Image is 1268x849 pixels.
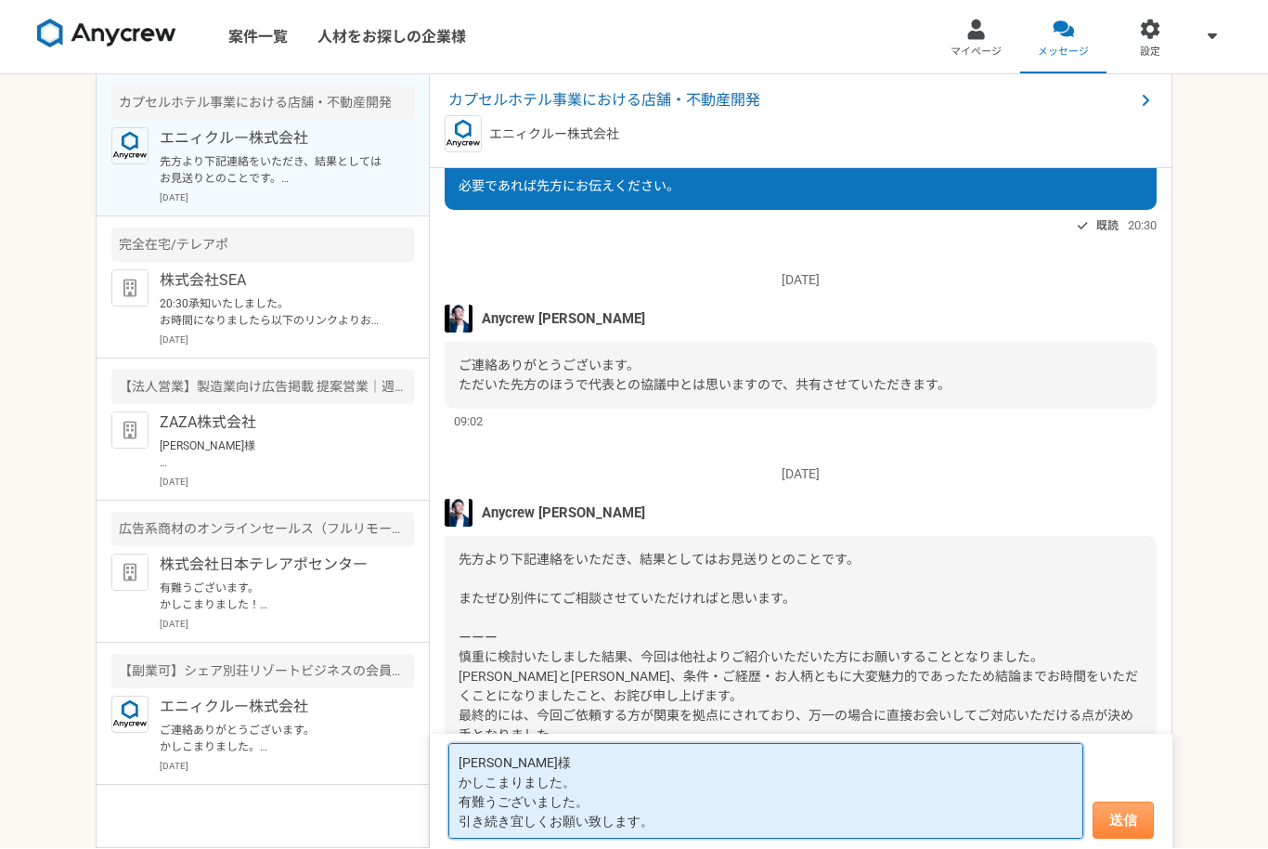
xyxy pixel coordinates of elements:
[459,359,951,393] span: ご連絡ありがとうございます。 ただいた先方のほうで代表との協議中とは思いますので、共有させていただきます。
[160,270,389,293] p: 株式会社SEA
[111,128,149,165] img: logo_text_blue_01.png
[482,309,645,330] span: Anycrew [PERSON_NAME]
[160,438,389,472] p: [PERSON_NAME]様 お世話になっております。 ZAZA株式会社の[PERSON_NAME]でございます。 本日は面談にて貴重なお時間をいただき、ありがとうございました。 社内で検討させ...
[489,125,619,145] p: エニィクルー株式会社
[1140,46,1160,60] span: 設定
[448,744,1083,840] textarea: [PERSON_NAME]様 かしこまりました。 有難うございました。 引き続き宜しくお願い致します。
[445,116,482,153] img: logo_text_blue_01.png
[160,723,389,756] p: ご連絡ありがとうございます。 かしこまりました。 宜しくお願い致します。
[1096,216,1119,238] span: 既読
[111,229,414,263] div: 完全在宅/テレアポ
[1128,217,1157,235] span: 20:30
[37,20,176,49] img: 8DqYSo04kwAAAAASUVORK5CYII=
[445,306,472,333] img: S__5267474.jpg
[160,333,414,347] p: [DATE]
[1038,46,1089,60] span: メッセージ
[160,697,389,719] p: エニィクルー株式会社
[160,191,414,205] p: [DATE]
[951,46,1002,60] span: マイページ
[445,271,1157,291] p: [DATE]
[111,513,414,547] div: 広告系商材のオンラインセールス（フルリモート）募集
[160,154,389,188] p: 先方より下記連絡をいただき、結果としてはお見送りとのことです。 またぜひ別件にてご相談させていただければと思います。 ーーー 慎重に検討いたしました結果、今回は他社よりご紹介いただいた方にお願い...
[111,86,414,121] div: カプセルホテル事業における店舗・不動産開発
[459,23,1093,194] span: お世話になります。 少し私なりにカプセルホテルのサーチを行ったのですが、 私の戦略はあながち間違っていなかったです。 謄本からビル保有会社にアプローチをし保有物件のテナントとして検討してもらうこ...
[111,555,149,592] img: default_org_logo-42cde973f59100197ec2c8e796e4974ac8490bb5b08a0eb061ff975e4574aa76.png
[448,90,1134,112] span: カプセルホテル事業における店舗・不動産開発
[445,465,1157,485] p: [DATE]
[160,555,389,577] p: 株式会社日本テレアポセンター
[160,412,389,435] p: ZAZA株式会社
[160,476,414,490] p: [DATE]
[459,553,1138,763] span: 先方より下記連絡をいただき、結果としてはお見送りとのことです。 またぜひ別件にてご相談させていただければと思います。 ーーー 慎重に検討いたしました結果、今回は他社よりご紹介いただいた方にお願い...
[111,371,414,405] div: 【法人営業】製造業向け広告掲載 提案営業｜週15h｜時給2500円~
[160,760,414,774] p: [DATE]
[111,270,149,307] img: default_org_logo-42cde973f59100197ec2c8e796e4974ac8490bb5b08a0eb061ff975e4574aa76.png
[111,697,149,734] img: logo_text_blue_01.png
[111,412,149,450] img: default_org_logo-42cde973f59100197ec2c8e796e4974ac8490bb5b08a0eb061ff975e4574aa76.png
[160,618,414,632] p: [DATE]
[160,128,389,150] p: エニィクルー株式会社
[160,581,389,614] p: 有難うございます。 かしこまりました！ はい。[DATE]交換させていただきました。
[111,655,414,689] div: 【副業可】シェア別荘リゾートビジネスの会員募集 ToC入会営業（フルリモート可
[454,413,483,431] span: 09:02
[1093,803,1154,840] button: 送信
[445,500,472,528] img: S__5267474.jpg
[482,503,645,524] span: Anycrew [PERSON_NAME]
[160,296,389,330] p: 20:30承知いたしました。 お時間になりましたら以下のリンクよりお願いいたします。 [DATE] · 午後8:30～9:00 ビデオ通話のリンク: [URL][DOMAIN_NAME]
